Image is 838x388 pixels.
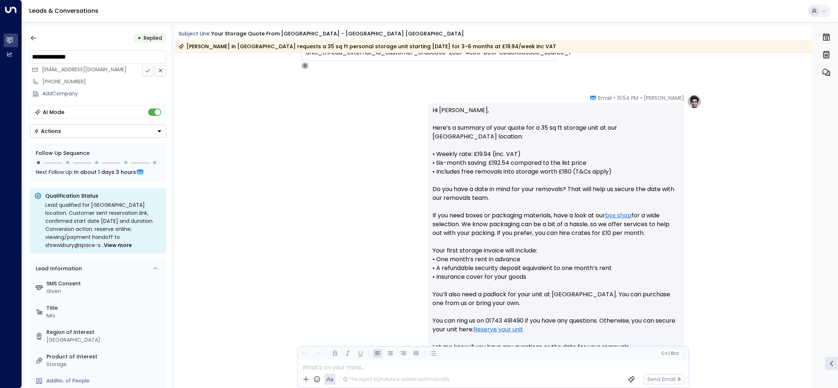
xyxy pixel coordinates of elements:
[46,312,163,320] div: Mrs
[46,361,163,368] div: Storage
[46,377,163,385] div: AddNo. of People
[433,106,680,360] p: Hi [PERSON_NAME], Here’s a summary of your quote for a 35 sq ft storage unit at our [GEOGRAPHIC_D...
[211,30,464,38] div: Your storage quote from [GEOGRAPHIC_DATA] - [GEOGRAPHIC_DATA] [GEOGRAPHIC_DATA]
[30,125,166,138] div: Button group with a nested menu
[45,192,162,199] p: Qualification Status
[34,128,61,134] div: Actions
[137,31,141,45] div: •
[42,90,166,98] div: AddCompany
[343,376,450,383] div: The agent signature is added automatically
[36,149,160,157] div: Follow Up Sequence
[74,168,136,176] span: In about 1 days 3 hours
[313,349,322,358] button: Redo
[46,288,163,295] div: Given
[30,125,166,138] button: Actions
[42,78,166,85] div: [PHONE_NUMBER]
[178,43,556,50] div: [PERSON_NAME] in [GEOGRAPHIC_DATA] requests a 35 sq ft personal storage unit starting [DATE] for ...
[36,168,160,176] div: Next Follow Up:
[144,34,162,42] span: Replied
[301,62,309,69] div: O
[29,7,98,15] a: Leads & Conversations
[46,304,163,312] label: Title
[42,66,127,73] span: c.home2010@yahoo.com
[43,109,64,116] div: AI Mode
[46,336,163,344] div: [GEOGRAPHIC_DATA]
[605,211,631,220] a: box shop
[644,94,684,102] span: [PERSON_NAME]
[42,66,127,73] span: [EMAIL_ADDRESS][DOMAIN_NAME]
[33,265,82,273] div: Lead Information
[45,201,162,249] div: Lead qualified for [GEOGRAPHIC_DATA] location. Customer sent reservation link, confirmed start da...
[668,351,670,356] span: |
[46,353,163,361] label: Product of Interest
[614,94,615,102] span: •
[178,30,211,37] span: Subject Line:
[46,328,163,336] label: Region of Interest
[598,94,612,102] span: Email
[617,94,638,102] span: 10:54 PM
[661,351,679,356] span: Cc Bcc
[658,350,682,357] button: Cc|Bcc
[473,325,523,334] a: Reserve your unit
[104,241,132,249] span: View more
[640,94,642,102] span: •
[300,349,309,358] button: Undo
[687,94,702,109] img: profile-logo.png
[46,280,163,288] label: SMS Consent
